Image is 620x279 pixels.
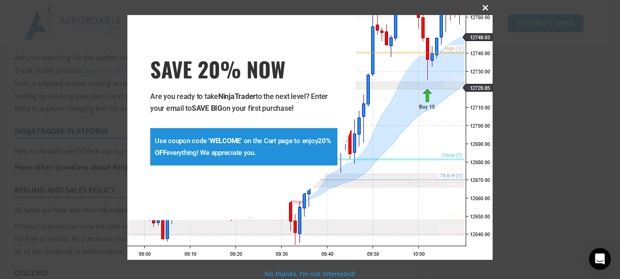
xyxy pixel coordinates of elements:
[155,135,333,159] p: Use coupon code ' ' on the Cart page to enjoy everything! We appreciate you.
[218,92,256,101] strong: NinjaTrader
[150,56,337,82] span: SAVE 20% NOW
[210,137,241,145] strong: WELCOME
[192,104,222,113] strong: SAVE BIG
[150,91,337,114] p: Are you ready to take to the next level? Enter your email to on your first purchase!
[155,137,331,157] strong: 20% OFF
[589,248,611,270] div: Open Intercom Messenger
[264,269,355,278] a: No thanks, I’m not interested!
